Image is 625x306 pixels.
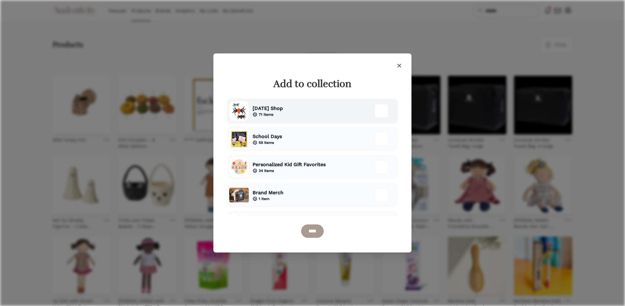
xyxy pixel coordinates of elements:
img: Shop-Sweet-Lulu-Honeycomb-Spiders_300x.png.jpg [229,101,249,121]
img: il_1588xN.4770668247_rab5.jpg [229,185,249,205]
span: Brand Merch [253,189,283,196]
span: School Days [253,133,282,140]
h1: Add to collection [229,78,396,90]
span: 1 item [259,196,269,201]
img: Shop-Sweet-Lulu-School-is-Cool_300x.png.jpg [229,129,249,149]
span: 71 items [259,112,273,117]
span: 58 items [259,140,274,145]
span: [DATE] Shop [253,105,283,112]
img: Shop-Sweet-Lulu-Patriotic-Cake-Plate_300x.jpg [229,213,249,233]
img: il_1080xN.2895384444_rzr3.jpg [229,157,249,177]
span: 34 items [259,168,274,173]
span: Personalized Kid Gift Favorites [253,161,326,168]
